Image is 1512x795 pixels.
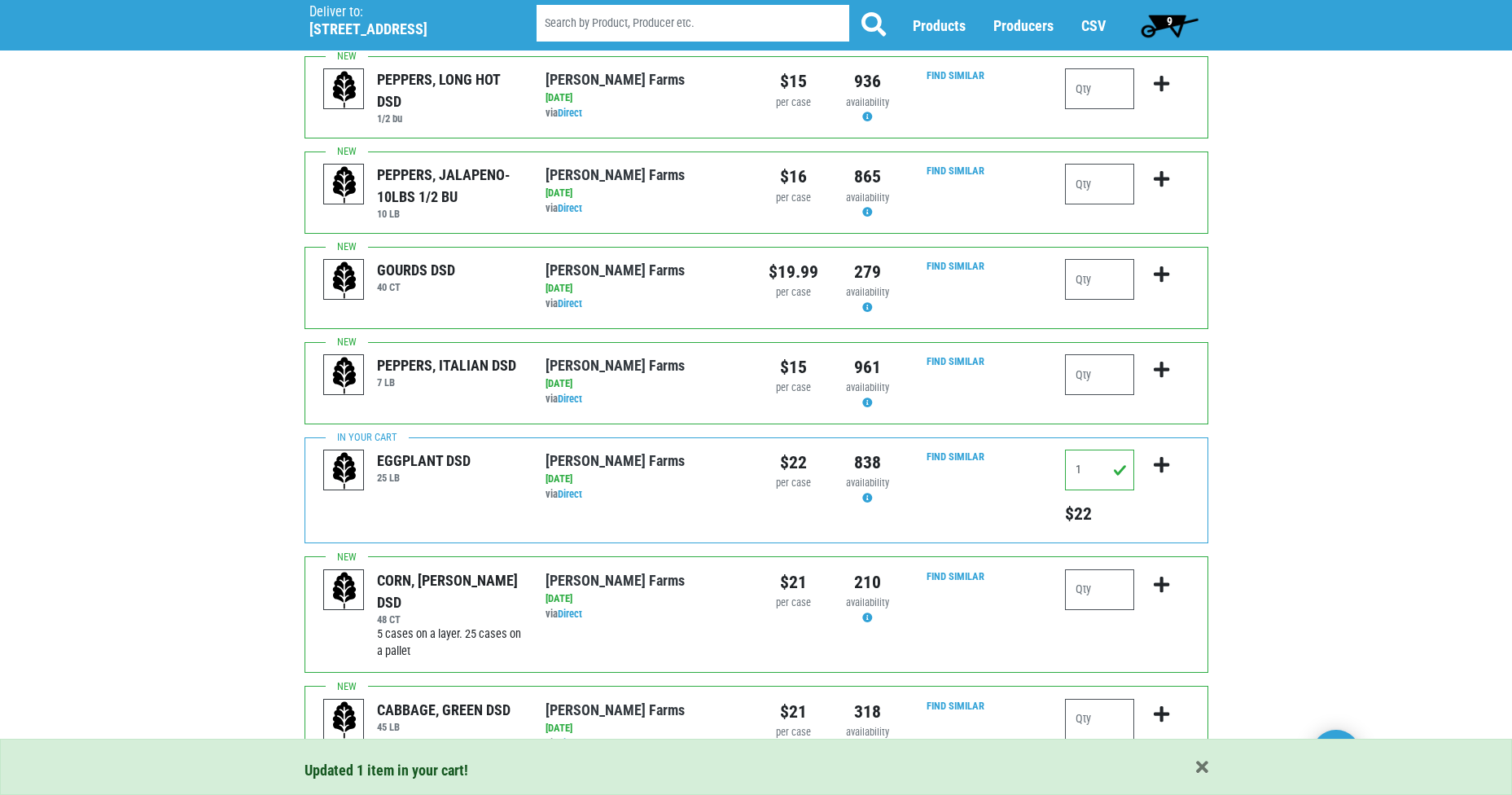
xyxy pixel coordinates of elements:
div: 279 [843,259,892,285]
div: 210 [843,569,892,595]
a: Find Similar [927,700,984,712]
div: $19.99 [769,259,818,285]
span: availability [846,96,889,108]
div: 838 [843,450,892,476]
a: Find Similar [927,450,984,463]
div: per case [769,191,818,206]
div: per case [769,380,818,396]
input: Search by Product, Producer etc. [537,5,849,42]
a: Direct [558,297,582,310]
div: via [546,607,743,622]
div: [DATE] [546,376,743,392]
div: [DATE] [546,591,743,607]
span: 5 cases on a layer. 25 cases on a pallet [377,627,521,659]
h6: 7 LB [377,376,516,389]
div: Updated 1 item in your cart! [305,759,1208,781]
span: availability [846,191,889,204]
span: availability [846,477,889,489]
a: Direct [558,107,582,119]
a: [PERSON_NAME] Farms [546,357,685,374]
a: Find Similar [927,355,984,367]
input: Qty [1065,259,1134,300]
h6: 45 LB [377,721,511,733]
img: placeholder-variety-43d6402dacf2d531de610a020419775a.svg [324,450,365,491]
div: via [546,106,743,121]
div: per case [769,725,818,740]
h5: [STREET_ADDRESS] [309,20,495,38]
div: $16 [769,164,818,190]
a: [PERSON_NAME] Farms [546,166,685,183]
a: [PERSON_NAME] Farms [546,452,685,469]
span: 9 [1167,15,1172,28]
img: placeholder-variety-43d6402dacf2d531de610a020419775a.svg [324,69,365,110]
div: $15 [769,354,818,380]
div: EGGPLANT DSD [377,450,471,472]
div: PEPPERS, JALAPENO- 10LBS 1/2 BU [377,164,521,208]
a: [PERSON_NAME] Farms [546,572,685,589]
a: Products [913,17,966,34]
div: $22 [769,450,818,476]
a: Find Similar [927,165,984,177]
div: 318 [843,699,892,725]
div: per case [769,476,818,491]
div: GOURDS DSD [377,259,455,281]
h6: 25 LB [377,472,471,484]
a: 9 [1133,9,1206,42]
h6: 40 CT [377,281,455,293]
div: [DATE] [546,186,743,201]
img: placeholder-variety-43d6402dacf2d531de610a020419775a.svg [324,165,365,205]
img: placeholder-variety-43d6402dacf2d531de610a020419775a.svg [324,355,365,396]
input: Qty [1065,354,1134,395]
img: placeholder-variety-43d6402dacf2d531de610a020419775a.svg [324,570,365,611]
div: $21 [769,569,818,595]
div: 961 [843,354,892,380]
h5: Total price [1065,503,1134,525]
h6: 10 LB [377,208,521,220]
a: Find Similar [927,260,984,272]
a: Find Similar [927,69,984,81]
div: [DATE] [546,721,743,736]
h6: 1/2 bu [377,112,521,125]
a: [PERSON_NAME] Farms [546,261,685,279]
div: per case [769,95,818,111]
div: per case [769,285,818,301]
a: [PERSON_NAME] Farms [546,71,685,88]
div: CORN, [PERSON_NAME] DSD [377,569,521,613]
a: Direct [558,737,582,749]
div: 936 [843,68,892,94]
div: via [546,392,743,407]
div: $21 [769,699,818,725]
div: [DATE] [546,472,743,487]
img: placeholder-variety-43d6402dacf2d531de610a020419775a.svg [324,700,365,740]
a: Direct [558,488,582,500]
a: Find Similar [927,570,984,582]
div: [DATE] [546,90,743,106]
a: [PERSON_NAME] Farms [546,701,685,718]
input: Qty [1065,569,1134,610]
h6: 48 CT [377,613,521,626]
img: placeholder-variety-43d6402dacf2d531de610a020419775a.svg [324,260,365,301]
div: [DATE] [546,281,743,296]
a: Direct [558,608,582,620]
span: availability [846,596,889,608]
div: PEPPERS, ITALIAN DSD [377,354,516,376]
div: 865 [843,164,892,190]
a: CSV [1081,17,1106,34]
div: per case [769,595,818,611]
div: via [546,201,743,217]
p: Deliver to: [309,4,495,20]
div: PEPPERS, LONG HOT DSD [377,68,521,112]
input: Qty [1065,699,1134,740]
a: Direct [558,202,582,214]
div: via [546,296,743,312]
input: Qty [1065,68,1134,109]
input: Qty [1065,450,1134,490]
span: availability [846,286,889,298]
span: availability [846,381,889,393]
a: Producers [993,17,1054,34]
div: via [546,487,743,503]
span: availability [846,726,889,738]
div: Availability may be subject to change. [843,476,892,507]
